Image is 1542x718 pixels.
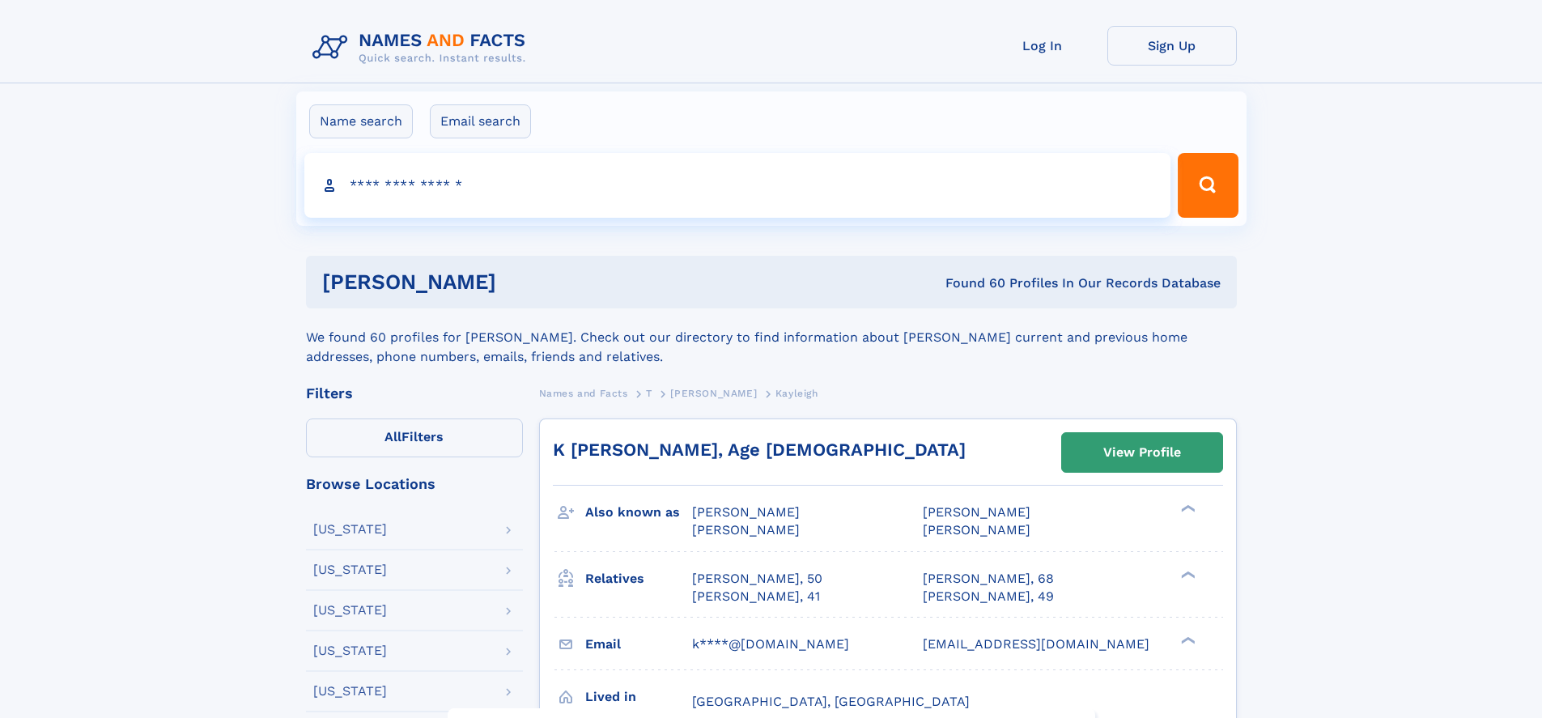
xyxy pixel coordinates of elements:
div: [US_STATE] [313,523,387,536]
span: [PERSON_NAME] [692,522,800,537]
span: [EMAIL_ADDRESS][DOMAIN_NAME] [923,636,1149,652]
div: ❯ [1177,635,1196,645]
div: ❯ [1177,569,1196,580]
button: Search Button [1178,153,1238,218]
label: Name search [309,104,413,138]
h3: Lived in [585,683,692,711]
span: [PERSON_NAME] [923,504,1030,520]
div: [US_STATE] [313,685,387,698]
h1: [PERSON_NAME] [322,272,721,292]
a: K [PERSON_NAME], Age [DEMOGRAPHIC_DATA] [553,440,966,460]
span: [GEOGRAPHIC_DATA], [GEOGRAPHIC_DATA] [692,694,970,709]
a: T [646,383,652,403]
a: Names and Facts [539,383,628,403]
a: [PERSON_NAME], 68 [923,570,1054,588]
label: Filters [306,418,523,457]
h3: Relatives [585,565,692,593]
a: [PERSON_NAME] [670,383,757,403]
div: We found 60 profiles for [PERSON_NAME]. Check out our directory to find information about [PERSON... [306,308,1237,367]
a: View Profile [1062,433,1222,472]
a: [PERSON_NAME], 41 [692,588,820,605]
a: Log In [978,26,1107,66]
h3: Also known as [585,499,692,526]
span: [PERSON_NAME] [923,522,1030,537]
span: Kayleigh [775,388,818,399]
h3: Email [585,631,692,658]
a: [PERSON_NAME], 50 [692,570,822,588]
input: search input [304,153,1171,218]
a: Sign Up [1107,26,1237,66]
div: Browse Locations [306,477,523,491]
a: [PERSON_NAME], 49 [923,588,1054,605]
div: [US_STATE] [313,644,387,657]
div: ❯ [1177,503,1196,514]
span: [PERSON_NAME] [692,504,800,520]
label: Email search [430,104,531,138]
div: View Profile [1103,434,1181,471]
span: [PERSON_NAME] [670,388,757,399]
div: Found 60 Profiles In Our Records Database [720,274,1221,292]
span: T [646,388,652,399]
div: [US_STATE] [313,604,387,617]
img: Logo Names and Facts [306,26,539,70]
div: Filters [306,386,523,401]
div: [US_STATE] [313,563,387,576]
span: All [384,429,401,444]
